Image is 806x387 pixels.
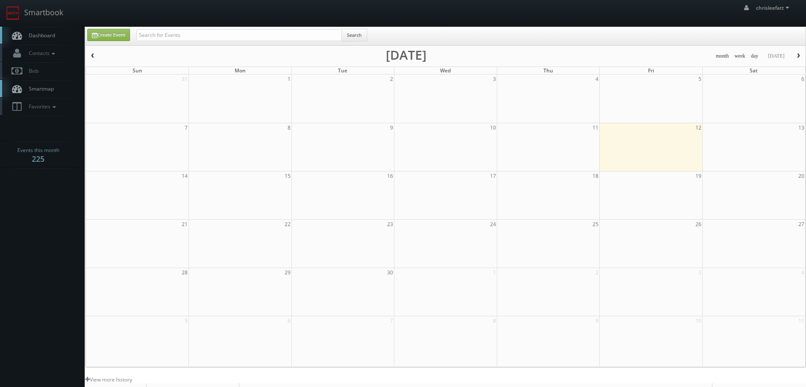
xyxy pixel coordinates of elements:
button: day [748,51,762,61]
strong: 225 [32,154,44,164]
span: 12 [695,123,702,132]
button: Search [341,29,367,41]
span: 22 [284,220,291,229]
span: 1 [287,75,291,83]
span: 8 [287,123,291,132]
span: 9 [595,316,599,325]
span: 6 [800,75,805,83]
span: 18 [592,171,599,180]
span: 10 [489,123,497,132]
span: 2 [595,268,599,277]
a: View more history [85,376,132,383]
span: 31 [181,75,188,83]
span: 19 [695,171,702,180]
span: Favorites [25,103,58,110]
span: 8 [492,316,497,325]
span: 16 [386,171,394,180]
span: 4 [800,268,805,277]
span: Contacts [25,50,57,57]
span: 27 [798,220,805,229]
span: 3 [698,268,702,277]
span: 7 [389,316,394,325]
span: Sat [750,67,758,74]
span: Sun [133,67,142,74]
span: 21 [181,220,188,229]
span: 4 [595,75,599,83]
span: Fri [648,67,654,74]
span: Dashboard [25,32,55,39]
span: 25 [592,220,599,229]
span: 29 [284,268,291,277]
span: Smartmap [25,85,54,92]
button: month [713,51,732,61]
span: 24 [489,220,497,229]
input: Search for Events [136,29,342,41]
img: smartbook-logo.png [6,6,20,20]
span: 11 [798,316,805,325]
span: Wed [440,67,451,74]
span: Events this month [17,146,59,155]
span: 9 [389,123,394,132]
a: Create Event [87,29,130,41]
span: 14 [181,171,188,180]
span: 10 [695,316,702,325]
span: 5 [184,316,188,325]
span: 17 [489,171,497,180]
span: 30 [386,268,394,277]
span: 1 [492,268,497,277]
span: 5 [698,75,702,83]
span: 6 [287,316,291,325]
span: 20 [798,171,805,180]
span: Tue [338,67,347,74]
span: 15 [284,171,291,180]
span: 28 [181,268,188,277]
span: chrisleefatt [756,4,792,11]
span: 2 [389,75,394,83]
span: 7 [184,123,188,132]
span: 11 [592,123,599,132]
span: Thu [543,67,553,74]
button: [DATE] [765,51,787,61]
span: 23 [386,220,394,229]
span: 26 [695,220,702,229]
span: 3 [492,75,497,83]
span: Bids [25,67,39,75]
span: Mon [235,67,246,74]
button: week [731,51,748,61]
span: 13 [798,123,805,132]
h2: [DATE] [386,51,427,59]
